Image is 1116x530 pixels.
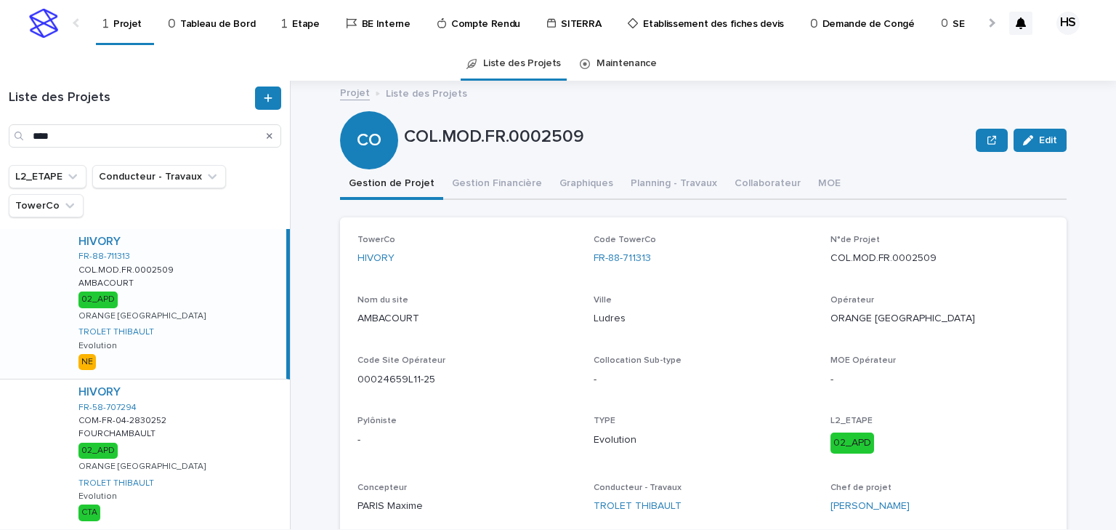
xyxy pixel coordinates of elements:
[404,127,970,148] p: COL.MOD.FR.0002509
[443,169,551,200] button: Gestion Financière
[78,341,117,351] p: Evolution
[9,194,84,217] button: TowerCo
[340,169,443,200] button: Gestion de Projet
[386,84,467,100] p: Liste des Projets
[357,372,576,388] p: 00024659L11-25
[78,235,121,249] a: HIVORY
[78,262,177,276] p: COL.MOD.FR.0002509
[340,71,398,150] div: CO
[78,354,96,370] div: NE
[357,236,395,244] span: TowerCo
[78,505,100,521] div: CTA
[78,385,121,399] a: HIVORY
[78,403,137,413] a: FR-58-707294
[78,426,158,439] p: FOURCHAMBAULT
[594,433,812,448] p: Evolution
[9,90,252,106] h1: Liste des Projets
[9,124,281,148] input: Search
[830,417,873,425] span: L2_ETAPE
[830,251,1049,266] p: COL.MOD.FR.0002509
[830,499,910,514] a: [PERSON_NAME]
[1039,135,1057,145] span: Edit
[78,311,206,321] p: ORANGE [GEOGRAPHIC_DATA]
[357,296,408,305] span: Nom du site
[830,356,896,365] span: MOE Opérateur
[1056,12,1080,35] div: HS
[78,276,137,289] p: AMBACOURT
[78,462,206,472] p: ORANGE [GEOGRAPHIC_DATA]
[809,169,849,200] button: MOE
[340,84,370,100] a: Projet
[357,483,407,492] span: Concepteur
[78,327,154,337] a: TROLET THIBAULT
[597,47,657,81] a: Maintenance
[78,252,130,262] a: FR-88-711313
[830,483,891,492] span: Chef de projet
[594,251,651,266] a: FR-88-711313
[483,47,561,81] a: Liste des Projets
[78,443,118,459] div: 02_APD
[830,236,880,244] span: N°de Projet
[78,478,154,489] a: TROLET THIBAULT
[9,165,86,188] button: L2_ETAPE
[726,169,809,200] button: Collaborateur
[357,499,576,514] p: PARIS Maxime
[357,311,576,326] p: AMBACOURT
[830,311,1049,326] p: ORANGE [GEOGRAPHIC_DATA]
[551,169,622,200] button: Graphiques
[830,433,874,454] div: 02_APD
[78,491,117,502] p: Evolution
[594,236,656,244] span: Code TowerCo
[357,251,395,266] a: HIVORY
[594,356,682,365] span: Collocation Sub-type
[594,296,612,305] span: Ville
[78,413,169,426] p: COM-FR-04-2830252
[594,417,615,425] span: TYPE
[594,372,812,388] p: -
[594,483,682,492] span: Conducteur - Travaux
[594,499,682,514] a: TROLET THIBAULT
[357,417,397,425] span: Pylôniste
[830,296,874,305] span: Opérateur
[830,372,1049,388] p: -
[78,292,118,308] div: 02_APD
[92,165,226,188] button: Conducteur - Travaux
[1014,129,1067,152] button: Edit
[357,356,445,365] span: Code Site Opérateur
[29,9,58,38] img: stacker-logo-s-only.png
[594,311,812,326] p: Ludres
[357,433,576,448] p: -
[622,169,726,200] button: Planning - Travaux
